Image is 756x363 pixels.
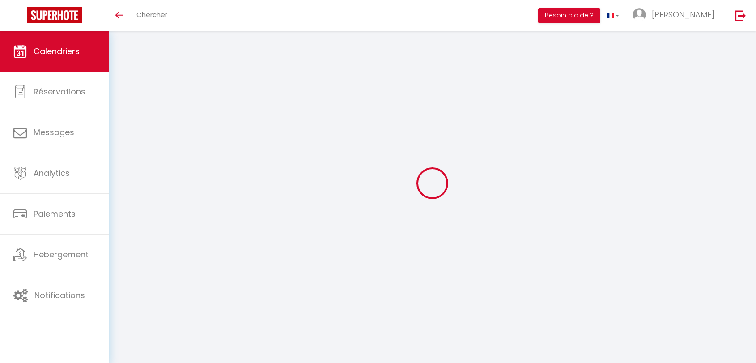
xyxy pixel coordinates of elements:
[34,208,76,219] span: Paiements
[34,46,80,57] span: Calendriers
[34,290,85,301] span: Notifications
[34,86,85,97] span: Réservations
[34,249,89,260] span: Hébergement
[633,8,646,21] img: ...
[27,7,82,23] img: Super Booking
[34,127,74,138] span: Messages
[735,10,746,21] img: logout
[652,9,714,20] span: [PERSON_NAME]
[34,167,70,179] span: Analytics
[538,8,600,23] button: Besoin d'aide ?
[136,10,167,19] span: Chercher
